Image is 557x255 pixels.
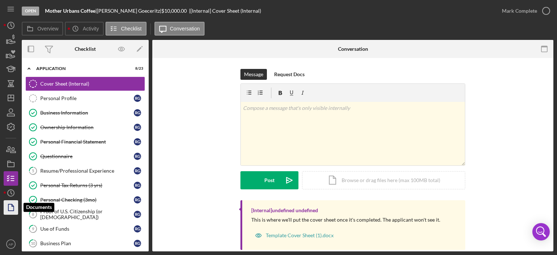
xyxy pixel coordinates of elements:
[40,168,134,174] div: Resume/Professional Experience
[244,69,263,80] div: Message
[31,241,36,246] tspan: 10
[134,124,141,131] div: R G
[40,139,134,145] div: Personal Financial Statement
[40,124,134,130] div: Ownership Information
[251,228,337,243] button: Template Cover Sheet (1).docx
[25,178,145,193] a: Personal Tax Returns (3 yrs)RG
[9,242,13,246] text: AP
[121,26,142,32] label: Checklist
[532,223,550,240] div: Open Intercom Messenger
[25,135,145,149] a: Personal Financial StatementRG
[134,182,141,189] div: R G
[75,46,96,52] div: Checklist
[40,197,134,203] div: Personal Checking (3mo)
[4,237,18,251] button: AP
[40,182,134,188] div: Personal Tax Returns (3 yrs)
[130,66,143,71] div: 8 / 23
[25,77,145,91] a: Cover Sheet (Internal)
[97,8,161,14] div: [PERSON_NAME] Goeceritz |
[170,26,200,32] label: Conversation
[25,120,145,135] a: Ownership InformationRG
[22,22,63,36] button: Overview
[40,226,134,232] div: Use of Funds
[37,26,58,32] label: Overview
[251,207,318,213] div: [Internal] undefined undefined
[134,167,141,174] div: R G
[36,66,125,71] div: Application
[25,207,145,222] a: 8Proof of U.S. Citizenship (or [DEMOGRAPHIC_DATA])RG
[134,109,141,116] div: R G
[240,171,298,189] button: Post
[25,222,145,236] a: 9Use of FundsRG
[25,164,145,178] a: 5Resume/Professional ExperienceRG
[25,149,145,164] a: QuestionnaireRG
[32,226,34,231] tspan: 9
[40,81,145,87] div: Cover Sheet (Internal)
[134,211,141,218] div: R G
[134,196,141,203] div: R G
[274,69,305,80] div: Request Docs
[264,171,275,189] div: Post
[83,26,99,32] label: Activity
[40,95,134,101] div: Personal Profile
[134,153,141,160] div: R G
[45,8,97,14] div: |
[40,240,134,246] div: Business Plan
[266,233,334,238] div: Template Cover Sheet (1).docx
[134,225,141,233] div: R G
[40,209,134,220] div: Proof of U.S. Citizenship (or [DEMOGRAPHIC_DATA])
[25,236,145,251] a: 10Business PlanRG
[40,110,134,116] div: Business Information
[25,91,145,106] a: Personal ProfileRG
[22,7,39,16] div: Open
[495,4,553,18] button: Mark Complete
[106,22,147,36] button: Checklist
[65,22,103,36] button: Activity
[134,95,141,102] div: R G
[45,8,95,14] b: Mother Urbans Coffee
[25,193,145,207] a: Personal Checking (3mo)RG
[40,153,134,159] div: Questionnaire
[251,217,440,223] div: This is where we'll put the cover sheet once it's completed. The applicant won't see it.
[134,138,141,145] div: R G
[154,22,205,36] button: Conversation
[189,8,261,14] div: | [Internal] Cover Sheet (Internal)
[502,4,537,18] div: Mark Complete
[161,8,189,14] div: $10,000.00
[134,240,141,247] div: R G
[32,212,34,217] tspan: 8
[32,168,34,173] tspan: 5
[271,69,308,80] button: Request Docs
[25,106,145,120] a: Business InformationRG
[240,69,267,80] button: Message
[338,46,368,52] div: Conversation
